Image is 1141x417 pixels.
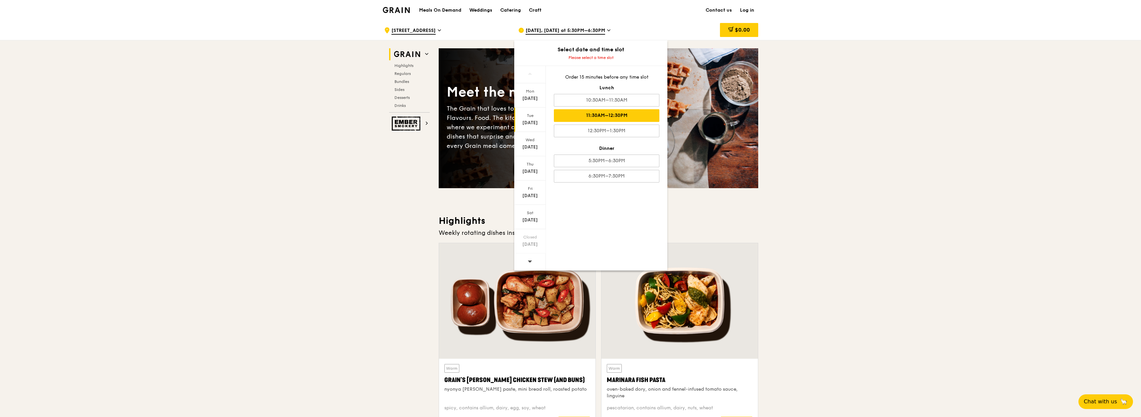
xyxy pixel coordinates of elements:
span: $0.00 [735,27,750,33]
div: [DATE] [515,217,545,223]
span: Chat with us [1084,398,1117,406]
div: Order 15 minutes before any time slot [554,74,659,81]
div: Tue [515,113,545,118]
div: Weddings [469,0,492,20]
div: [DATE] [515,95,545,102]
img: Ember Smokery web logo [392,117,422,131]
div: Closed [515,234,545,240]
h3: Highlights [439,215,758,227]
div: 5:30PM–6:30PM [554,155,659,167]
div: 12:30PM–1:30PM [554,125,659,137]
div: Weekly rotating dishes inspired by flavours from around the world. [439,228,758,237]
div: [DATE] [515,120,545,126]
div: Select date and time slot [514,46,667,54]
div: Dinner [554,145,659,152]
div: Sat [515,210,545,215]
a: Contact us [702,0,736,20]
div: Thu [515,162,545,167]
span: Regulars [394,71,411,76]
h1: Meals On Demand [419,7,461,14]
div: Grain's [PERSON_NAME] Chicken Stew (and buns) [444,375,590,385]
div: Please select a time slot [514,55,667,60]
div: Mon [515,89,545,94]
div: Meet the new Grain [447,83,598,101]
div: 10:30AM–11:30AM [554,94,659,107]
div: The Grain that loves to play. With ingredients. Flavours. Food. The kitchen is our happy place, w... [447,104,598,151]
span: [STREET_ADDRESS] [391,27,436,35]
div: [DATE] [515,144,545,151]
div: spicy, contains allium, dairy, egg, soy, wheat [444,405,590,411]
div: Craft [529,0,542,20]
span: Desserts [394,95,410,100]
div: Marinara Fish Pasta [607,375,753,385]
span: Highlights [394,63,413,68]
a: Weddings [465,0,496,20]
div: oven-baked dory, onion and fennel-infused tomato sauce, linguine [607,386,753,399]
div: Lunch [554,85,659,91]
span: Sides [394,87,404,92]
div: Warm [607,364,622,373]
div: [DATE] [515,168,545,175]
div: nyonya [PERSON_NAME] paste, mini bread roll, roasted potato [444,386,590,393]
button: Chat with us🦙 [1078,394,1133,409]
span: Bundles [394,79,409,84]
img: Grain [383,7,410,13]
div: Catering [500,0,521,20]
span: 🦙 [1120,398,1128,406]
a: Catering [496,0,525,20]
div: [DATE] [515,241,545,248]
div: pescatarian, contains allium, dairy, nuts, wheat [607,405,753,411]
img: Grain web logo [392,48,422,60]
a: Log in [736,0,758,20]
div: Wed [515,137,545,143]
span: [DATE], [DATE] at 5:30PM–6:30PM [526,27,605,35]
div: Fri [515,186,545,191]
div: Warm [444,364,459,373]
div: 11:30AM–12:30PM [554,109,659,122]
div: [DATE] [515,193,545,199]
span: Drinks [394,103,406,108]
div: 6:30PM–7:30PM [554,170,659,183]
a: Craft [525,0,546,20]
